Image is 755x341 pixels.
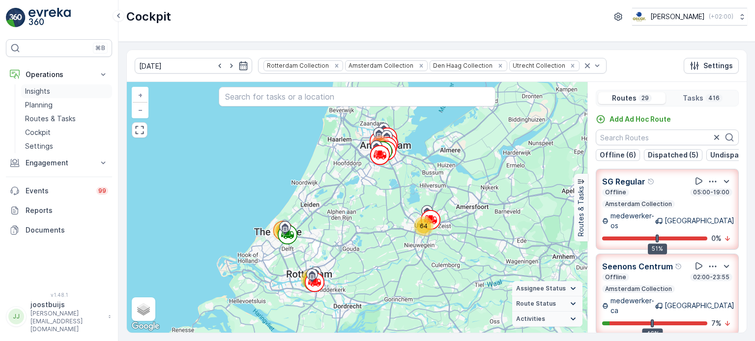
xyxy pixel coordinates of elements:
a: Add Ad Hoc Route [596,114,671,124]
p: 05:00-19:00 [692,188,730,196]
a: Reports [6,201,112,220]
div: 46% [642,328,663,339]
p: SG Regular [602,176,645,187]
img: basis-logo_rgb2x.png [632,11,646,22]
input: dd/mm/yyyy [135,58,252,74]
p: Insights [25,86,50,96]
a: Insights [21,84,112,98]
span: Activities [516,315,545,323]
p: Reports [26,206,108,215]
p: Tasks [683,93,703,103]
p: 29 [640,94,650,102]
a: Settings [21,139,112,153]
div: 39 [273,221,292,240]
p: Offline [604,273,627,281]
div: 64 [414,216,434,236]
div: Help Tooltip Icon [675,262,683,270]
button: [PERSON_NAME](+02:00) [632,8,747,26]
button: Dispatched (5) [644,149,702,161]
p: Offline (6) [600,150,636,160]
button: Settings [684,58,739,74]
p: Amsterdam Collection [604,200,673,208]
a: Zoom In [133,88,147,103]
p: medewerker-ca [610,296,655,315]
div: Remove Den Haag Collection [495,62,506,70]
p: Offline [604,188,627,196]
span: v 1.48.1 [6,292,112,298]
p: Seenons Centrum [602,261,673,272]
p: ⌘B [95,44,105,52]
p: Operations [26,70,92,79]
div: 51% [648,243,667,254]
input: Search for tasks or a location [219,87,495,106]
p: [PERSON_NAME][EMAIL_ADDRESS][DOMAIN_NAME] [30,310,103,333]
summary: Assignee Status [512,281,582,296]
p: Routes & Tasks [576,186,586,236]
div: Amsterdam Collection [346,61,415,70]
div: Rotterdam Collection [264,61,330,70]
a: Documents [6,220,112,240]
p: Engagement [26,158,92,168]
p: Settings [703,61,733,71]
div: JJ [8,309,24,324]
a: Events99 [6,181,112,201]
button: JJjoostbuijs[PERSON_NAME][EMAIL_ADDRESS][DOMAIN_NAME] [6,300,112,333]
div: Utrecht Collection [510,61,567,70]
span: Route Status [516,300,556,308]
button: Operations [6,65,112,84]
div: 74 [301,269,320,289]
p: Planning [25,100,53,110]
div: Help Tooltip Icon [647,178,655,185]
span: Assignee Status [516,285,566,292]
p: [GEOGRAPHIC_DATA] [665,301,734,311]
a: Layers [133,298,154,320]
p: [GEOGRAPHIC_DATA] [665,216,734,226]
p: 7 % [711,318,722,328]
a: Zoom Out [133,103,147,117]
button: Engagement [6,153,112,173]
p: medewerker-os [610,211,655,231]
div: 239 [371,135,390,155]
p: Add Ad Hoc Route [610,114,671,124]
p: Dispatched (5) [648,150,698,160]
summary: Route Status [512,296,582,312]
img: logo [6,8,26,27]
p: Documents [26,225,108,235]
p: Events [26,186,90,196]
p: Cockpit [126,9,171,25]
p: Cockpit [25,128,51,137]
img: Google [129,320,162,333]
p: 99 [98,187,106,195]
p: joostbuijs [30,300,103,310]
span: 64 [420,222,428,230]
p: 0 % [711,234,722,243]
input: Search Routes [596,130,739,145]
p: Settings [25,141,53,151]
div: Remove Utrecht Collection [567,62,578,70]
p: Amsterdam Collection [604,285,673,293]
summary: Activities [512,312,582,327]
p: [PERSON_NAME] [650,12,705,22]
img: logo_light-DOdMpM7g.png [29,8,71,27]
p: 02:00-23:55 [692,273,730,281]
div: Remove Amsterdam Collection [416,62,427,70]
a: Planning [21,98,112,112]
div: Remove Rotterdam Collection [331,62,342,70]
a: Open this area in Google Maps (opens a new window) [129,320,162,333]
span: − [138,105,143,114]
div: Den Haag Collection [430,61,494,70]
p: Routes & Tasks [25,114,76,124]
p: ( +02:00 ) [709,13,733,21]
p: Routes [612,93,637,103]
a: Cockpit [21,126,112,139]
span: + [138,91,143,99]
p: 416 [707,94,721,102]
a: Routes & Tasks [21,112,112,126]
button: Offline (6) [596,149,640,161]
